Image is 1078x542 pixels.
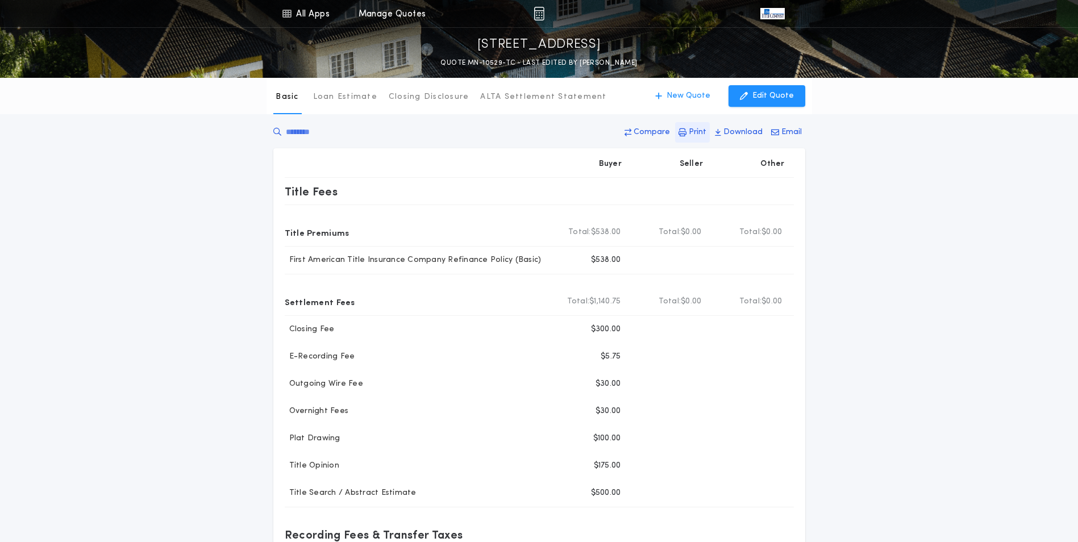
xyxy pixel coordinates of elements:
p: $500.00 [591,487,621,499]
p: Seller [680,159,704,170]
img: img [534,7,544,20]
p: E-Recording Fee [285,351,355,362]
p: $30.00 [596,406,621,417]
b: Total: [567,296,590,307]
p: Loan Estimate [313,91,377,103]
p: New Quote [667,90,710,102]
p: [STREET_ADDRESS] [477,36,601,54]
p: Closing Disclosure [389,91,469,103]
p: Title Premiums [285,223,349,241]
p: ALTA Settlement Statement [480,91,606,103]
span: $0.00 [681,296,701,307]
p: $300.00 [591,324,621,335]
p: First American Title Insurance Company Refinance Policy (Basic) [285,255,542,266]
button: Email [768,122,805,143]
button: New Quote [644,85,722,107]
b: Total: [568,227,591,238]
button: Download [711,122,766,143]
span: $538.00 [591,227,621,238]
p: $100.00 [593,433,621,444]
p: $5.75 [601,351,621,362]
p: Email [781,127,802,138]
button: Edit Quote [729,85,805,107]
b: Total: [739,296,762,307]
button: Print [675,122,710,143]
p: $538.00 [591,255,621,266]
span: $0.00 [761,227,782,238]
p: Title Opinion [285,460,339,472]
p: $30.00 [596,378,621,390]
p: Settlement Fees [285,293,355,311]
p: Print [689,127,706,138]
p: QUOTE MN-10529-TC - LAST EDITED BY [PERSON_NAME] [440,57,637,69]
span: $0.00 [761,296,782,307]
p: Other [760,159,784,170]
p: Outgoing Wire Fee [285,378,363,390]
p: Compare [634,127,670,138]
b: Total: [739,227,762,238]
b: Total: [659,296,681,307]
p: Title Search / Abstract Estimate [285,487,417,499]
p: Download [723,127,763,138]
p: Buyer [599,159,622,170]
button: Compare [621,122,673,143]
b: Total: [659,227,681,238]
p: Edit Quote [752,90,794,102]
img: vs-icon [760,8,784,19]
p: Overnight Fees [285,406,349,417]
p: Title Fees [285,182,338,201]
span: $0.00 [681,227,701,238]
p: Plat Drawing [285,433,340,444]
p: $175.00 [594,460,621,472]
p: Closing Fee [285,324,335,335]
p: Basic [276,91,298,103]
span: $1,140.75 [589,296,621,307]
